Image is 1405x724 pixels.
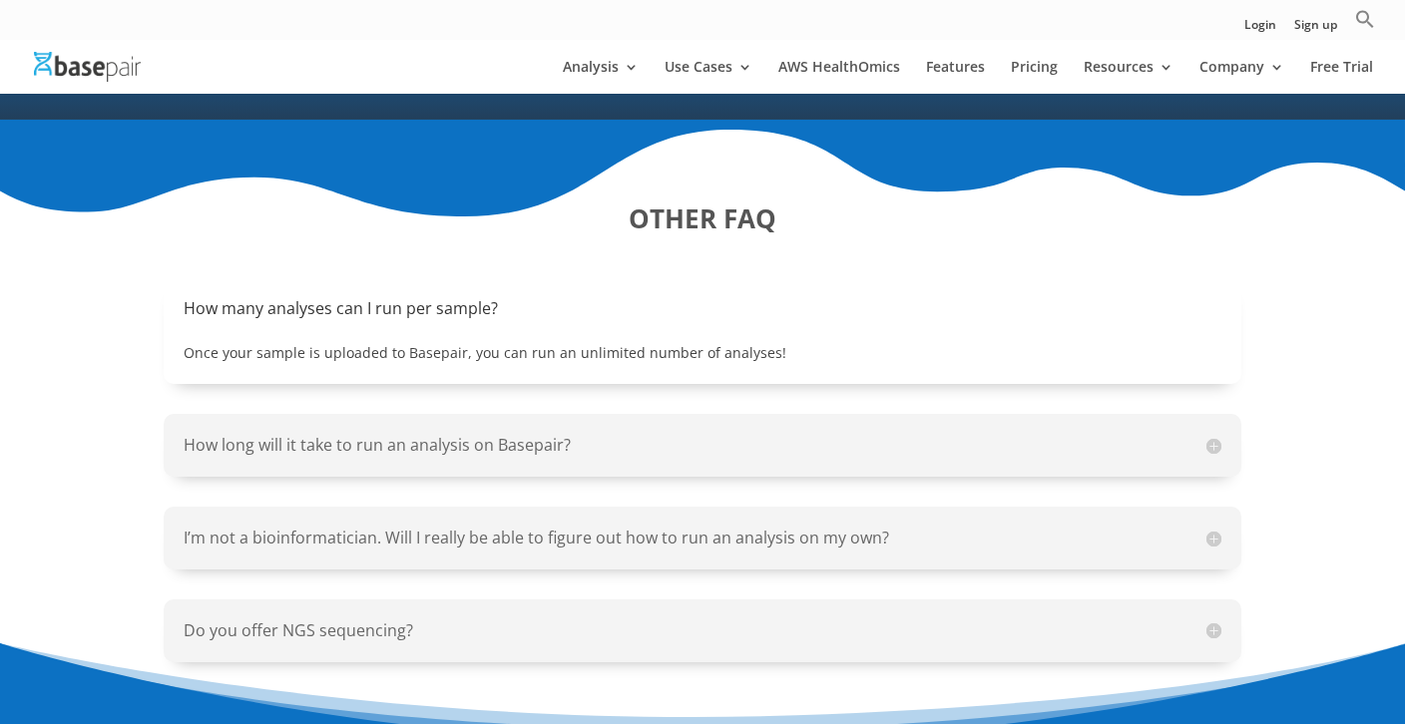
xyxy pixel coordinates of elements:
a: AWS HealthOmics [778,60,900,94]
h5: How many analyses can I run per sample? [184,297,1221,320]
h5: Do you offer NGS sequencing? [184,619,1221,642]
h5: How long will it take to run an analysis on Basepair? [184,434,1221,457]
a: Pricing [1011,60,1058,94]
a: Sign up [1294,19,1337,40]
a: Free Trial [1310,60,1373,94]
a: Features [926,60,985,94]
strong: OTHER FAQ [629,200,776,236]
a: Search Icon Link [1355,9,1375,40]
a: Resources [1084,60,1173,94]
span: Once your sample is uploaded to Basepair, you can run an unlimited number of analyses! [184,343,786,362]
a: Login [1244,19,1276,40]
h5: I’m not a bioinformatician. Will I really be able to figure out how to run an analysis on my own? [184,527,1221,549]
svg: Search [1355,9,1375,29]
img: Basepair [34,52,141,81]
iframe: Drift Widget Chat Controller [1305,624,1381,700]
a: Company [1199,60,1284,94]
a: Analysis [563,60,639,94]
a: Use Cases [665,60,752,94]
iframe: Drift Widget Chat Window [994,288,1393,636]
